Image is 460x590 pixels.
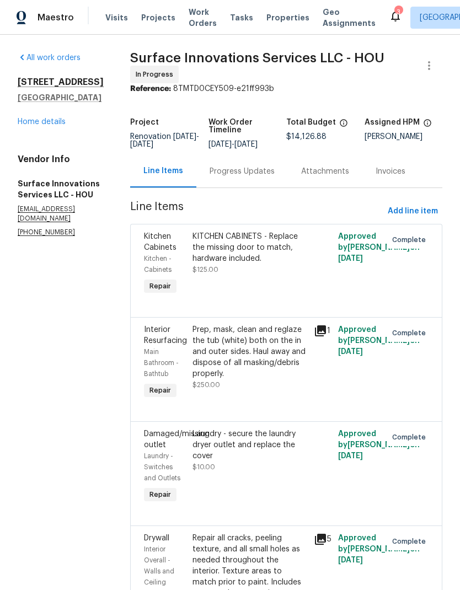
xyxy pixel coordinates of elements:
[301,166,349,177] div: Attachments
[192,428,307,462] div: Laundry - secure the laundry dryer outlet and replace the cover
[286,133,327,141] span: $14,126.88
[130,119,159,126] h5: Project
[144,348,179,377] span: Main Bathroom - Bathtub
[314,324,331,337] div: 1
[144,546,174,586] span: Interior Overall - Walls and Ceiling
[130,83,442,94] div: 8TMTD0CEY509-e21ff993b
[192,266,218,273] span: $125.00
[18,178,104,200] h5: Surface Innovations Services LLC - HOU
[314,533,331,546] div: 5
[286,119,336,126] h5: Total Budget
[145,281,175,292] span: Repair
[323,7,376,29] span: Geo Assignments
[423,119,432,133] span: The hpm assigned to this work order.
[144,326,187,345] span: Interior Resurfacing
[18,154,104,165] h4: Vendor Info
[105,12,128,23] span: Visits
[143,165,183,176] div: Line Items
[144,255,172,273] span: Kitchen - Cabinets
[189,7,217,29] span: Work Orders
[145,489,175,500] span: Repair
[130,141,153,148] span: [DATE]
[130,201,383,222] span: Line Items
[338,326,420,356] span: Approved by [PERSON_NAME] on
[365,133,443,141] div: [PERSON_NAME]
[144,453,180,481] span: Laundry - Switches and Outlets
[266,12,309,23] span: Properties
[130,133,199,148] span: -
[144,430,210,449] span: Damaged/missing outlet
[144,233,176,251] span: Kitchen Cabinets
[338,556,363,564] span: [DATE]
[208,141,232,148] span: [DATE]
[338,430,420,460] span: Approved by [PERSON_NAME] on
[388,205,438,218] span: Add line item
[210,166,275,177] div: Progress Updates
[394,7,402,18] div: 3
[365,119,420,126] h5: Assigned HPM
[18,54,81,62] a: All work orders
[130,133,199,148] span: Renovation
[192,382,220,388] span: $250.00
[376,166,405,177] div: Invoices
[173,133,196,141] span: [DATE]
[208,119,287,134] h5: Work Order Timeline
[192,464,215,470] span: $10.00
[383,201,442,222] button: Add line item
[192,324,307,379] div: Prep, mask, clean and reglaze the tub (white) both on the in and outer sides. Haul away and dispo...
[338,255,363,262] span: [DATE]
[192,231,307,264] div: KITCHEN CABINETS - Replace the missing door to match, hardware included.
[18,118,66,126] a: Home details
[208,141,258,148] span: -
[38,12,74,23] span: Maestro
[338,452,363,460] span: [DATE]
[392,536,430,547] span: Complete
[130,51,384,65] span: Surface Innovations Services LLC - HOU
[145,385,175,396] span: Repair
[144,534,169,542] span: Drywall
[338,348,363,356] span: [DATE]
[130,85,171,93] b: Reference:
[392,432,430,443] span: Complete
[141,12,175,23] span: Projects
[392,234,430,245] span: Complete
[230,14,253,22] span: Tasks
[338,534,420,564] span: Approved by [PERSON_NAME] on
[339,119,348,133] span: The total cost of line items that have been proposed by Opendoor. This sum includes line items th...
[136,69,178,80] span: In Progress
[392,328,430,339] span: Complete
[234,141,258,148] span: [DATE]
[338,233,420,262] span: Approved by [PERSON_NAME] on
